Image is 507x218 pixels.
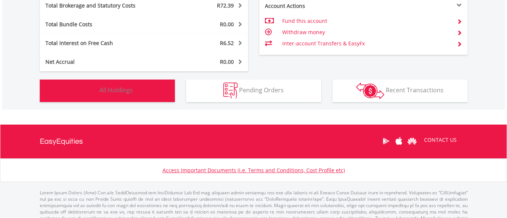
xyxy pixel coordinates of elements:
[220,58,234,65] span: R0.00
[82,83,98,99] img: holdings-wht.png
[282,38,451,49] td: Inter-account Transfers & EasyFx
[223,83,238,99] img: pending_instructions-wht.png
[386,86,444,94] span: Recent Transactions
[40,39,161,47] div: Total Interest on Free Cash
[356,83,384,99] img: transactions-zar-wht.png
[220,21,234,28] span: R0.00
[220,39,234,47] span: R6.52
[186,80,321,102] button: Pending Orders
[259,2,364,10] div: Account Actions
[282,15,451,27] td: Fund this account
[406,129,419,153] a: Huawei
[332,80,468,102] button: Recent Transactions
[162,167,345,174] a: Access Important Documents (i.e. Terms and Conditions, Cost Profile etc)
[40,2,161,9] div: Total Brokerage and Statutory Costs
[40,21,161,28] div: Total Bundle Costs
[40,80,175,102] button: All Holdings
[282,27,451,38] td: Withdraw money
[393,129,406,153] a: Apple
[239,86,284,94] span: Pending Orders
[379,129,393,153] a: Google Play
[40,125,83,158] a: EasyEquities
[217,2,234,9] span: R72.39
[419,129,462,150] a: CONTACT US
[99,86,133,94] span: All Holdings
[40,58,161,66] div: Net Accrual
